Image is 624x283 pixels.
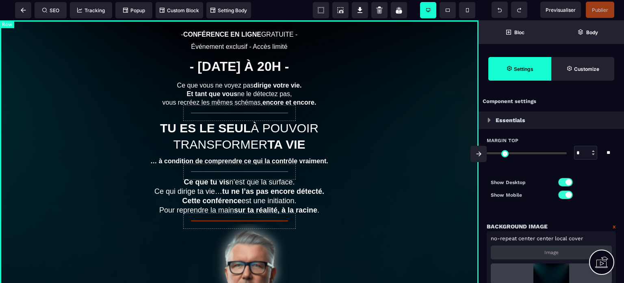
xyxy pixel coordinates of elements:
[487,222,548,231] p: Background Image
[496,115,525,125] p: Essentials
[42,7,59,13] span: SEO
[184,158,229,166] b: Ce que tu vis
[491,235,517,241] span: no-repeat
[613,222,616,231] a: x
[267,117,305,131] b: TA VIE
[514,66,533,72] strong: Settings
[551,20,624,44] span: Open Layer Manager
[544,250,559,255] p: Image
[479,20,551,44] span: Open Blocks
[222,167,324,175] b: tu ne l’as pas encore détecté.
[262,79,316,86] b: encore et encore.
[546,7,576,13] span: Previsualiser
[491,191,551,199] p: Show Mobile
[142,35,336,58] h1: - [DATE] À 20H -
[77,7,105,13] span: Tracking
[183,11,261,18] b: CONFÉRENCE EN LIGNE
[123,7,145,13] span: Popup
[488,57,551,81] span: Settings
[332,2,349,18] span: Screenshot
[182,176,241,184] b: Cette conférence
[142,61,336,86] text: Ce que vous ne voyez pas ne le détectez pas, vous recréez les mêmes schémas,
[142,96,336,136] h1: À POUVOIR TRANSFORMER
[142,136,336,145] text: … à condition de comprendre ce qui la contrôle vraiment.
[160,101,251,114] b: TU ES LE SEUL
[142,154,336,197] text: n’est que la surface. Ce qui dirige ta vie… est une initiation. Pour reprendre la main .
[487,137,518,144] span: Margin Top
[514,29,524,35] strong: Bloc
[313,2,329,18] span: View components
[586,29,598,35] strong: Body
[479,94,624,110] div: Component settings
[592,7,608,13] span: Publier
[518,235,553,241] span: center center
[551,57,614,81] span: Open Style Manager
[234,186,317,194] b: sur ta réalité, à la racine
[540,2,581,18] span: Preview
[253,61,301,68] b: dirige votre vie.
[487,118,491,123] img: loading
[160,7,199,13] span: Custom Block
[574,66,599,72] strong: Customize
[210,7,247,13] span: Setting Body
[555,235,567,241] span: local
[491,178,551,186] p: Show Desktop
[569,235,583,241] span: cover
[187,70,237,77] b: Et tant que vous
[142,6,336,35] text: - GRATUITE - Événement exclusif - Accès limité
